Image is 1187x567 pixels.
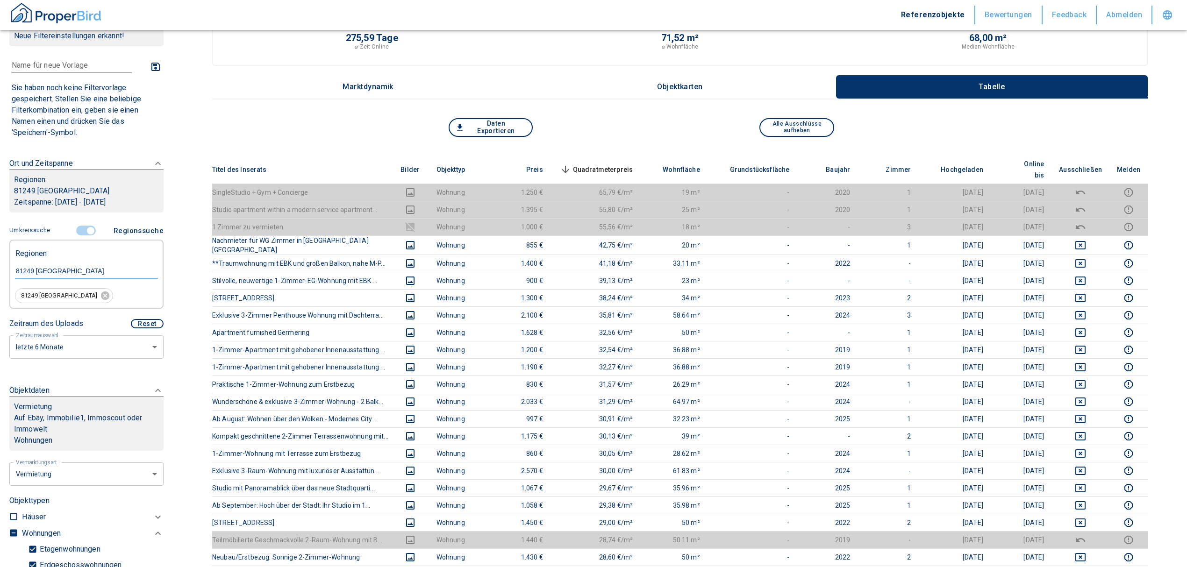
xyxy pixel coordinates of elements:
td: 65,79 €/m² [551,184,641,201]
td: 2 [858,289,918,306]
td: Wohnung [429,341,490,358]
td: 31,29 €/m² [551,393,641,410]
span: Hochgeladen [926,164,983,175]
td: - [708,462,797,479]
p: 81249 [GEOGRAPHIC_DATA] [14,185,159,197]
td: 1 [858,445,918,462]
td: 38,24 €/m² [551,289,641,306]
button: deselect this listing [1059,292,1102,304]
button: Regionssuche [110,222,164,240]
td: - [797,272,858,289]
button: deselect this listing [1059,552,1102,563]
td: - [797,324,858,341]
button: images [399,275,422,286]
th: 1-Zimmer-Wohnung mit Terrasse zum Erstbezug [212,445,392,462]
td: [DATE] [991,324,1051,341]
td: 1 [858,184,918,201]
p: 71,52 m² [661,33,699,43]
td: - [708,445,797,462]
td: [DATE] [991,341,1051,358]
td: 2019 [797,341,858,358]
div: Wohnungen [22,525,164,541]
div: Häuser [22,509,164,525]
td: 2024 [797,462,858,479]
span: Zimmer [871,164,911,175]
td: 860 € [490,445,551,462]
th: [STREET_ADDRESS] [212,289,392,306]
span: Quadratmeterpreis [558,164,633,175]
td: Wohnung [429,324,490,341]
div: FiltervorlagenNeue Filtereinstellungen erkannt! [9,56,164,141]
td: 1.395 € [490,201,551,218]
td: [DATE] [991,218,1051,235]
button: report this listing [1117,361,1140,373]
td: 32.23 m² [640,410,708,427]
td: 2020 [797,201,858,218]
button: images [399,327,422,338]
button: report this listing [1117,327,1140,338]
p: Zeitraum des Uploads [9,318,83,329]
td: [DATE] [918,201,991,218]
td: - [708,289,797,306]
button: Umkreissuche [9,222,54,239]
td: Wohnung [429,358,490,376]
td: 19 m² [640,184,708,201]
td: Wohnung [429,289,490,306]
td: 1.628 € [490,324,551,341]
input: Region eingeben [15,267,158,275]
td: [DATE] [991,427,1051,445]
button: report this listing [1117,187,1140,198]
td: [DATE] [918,218,991,235]
td: 1 [858,376,918,393]
p: Median-Wohnfläche [962,43,1015,51]
td: 64.97 m² [640,393,708,410]
p: Auf Ebay, Immobilie1, Immoscout oder Immowelt [14,412,159,435]
td: [DATE] [991,184,1051,201]
th: 1 Zimmer zu vermieten [212,218,392,235]
td: [DATE] [991,445,1051,462]
button: Feedback [1043,6,1097,24]
td: Wohnung [429,235,490,255]
td: [DATE] [918,341,991,358]
td: [DATE] [918,184,991,201]
td: 25 m² [640,201,708,218]
button: report this listing [1117,517,1140,528]
span: Preis [511,164,543,175]
td: 2 [858,427,918,445]
td: 18 m² [640,218,708,235]
button: images [399,344,422,355]
button: report this listing [1117,379,1140,390]
p: Wohnungen [14,435,159,446]
td: - [797,218,858,235]
th: **Traumwohnung mit EBK und großen Balkon, nahe M-P... [212,255,392,272]
th: Stilvolle, neuwertige 1-Zimmer-EG-Wohnung mit EBK ... [212,272,392,289]
p: ⌀-Zeit Online [355,43,388,51]
td: 2020 [797,184,858,201]
button: images [399,396,422,407]
p: 275,59 Tage [346,33,398,43]
button: images [399,187,422,198]
td: - [708,235,797,255]
td: 32,27 €/m² [551,358,641,376]
p: ⌀-Wohnfläche [662,43,698,51]
td: [DATE] [991,201,1051,218]
td: 50 m² [640,324,708,341]
td: 1 [858,358,918,376]
td: [DATE] [991,289,1051,306]
td: [DATE] [918,445,991,462]
td: 41,18 €/m² [551,255,641,272]
button: report this listing [1117,482,1140,494]
button: images [399,240,422,251]
td: - [858,272,918,289]
th: Apartment furnished Germering [212,324,392,341]
div: letzte 6 Monate [9,334,164,359]
th: 1-Zimmer-Apartment mit gehobener Innenausstattung ... [212,341,392,358]
td: Wohnung [429,462,490,479]
td: 2024 [797,306,858,324]
div: letzte 6 Monate [9,461,164,486]
td: 39,13 €/m² [551,272,641,289]
td: - [708,376,797,393]
td: 1.175 € [490,427,551,445]
td: [DATE] [918,393,991,410]
th: Studio mit Panoramablick über das neue Stadtquarti... [212,479,392,496]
